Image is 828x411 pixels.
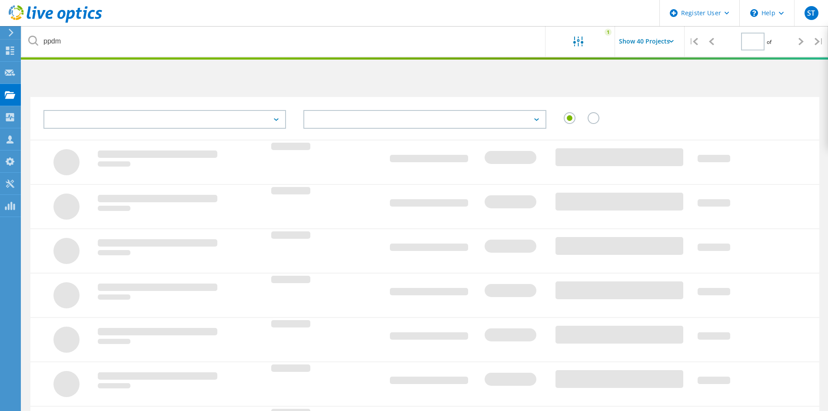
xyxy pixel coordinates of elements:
a: Live Optics Dashboard [9,18,102,24]
input: undefined [22,26,546,57]
svg: \n [750,9,758,17]
div: | [810,26,828,57]
span: ST [807,10,815,17]
div: | [685,26,702,57]
span: of [767,38,771,46]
